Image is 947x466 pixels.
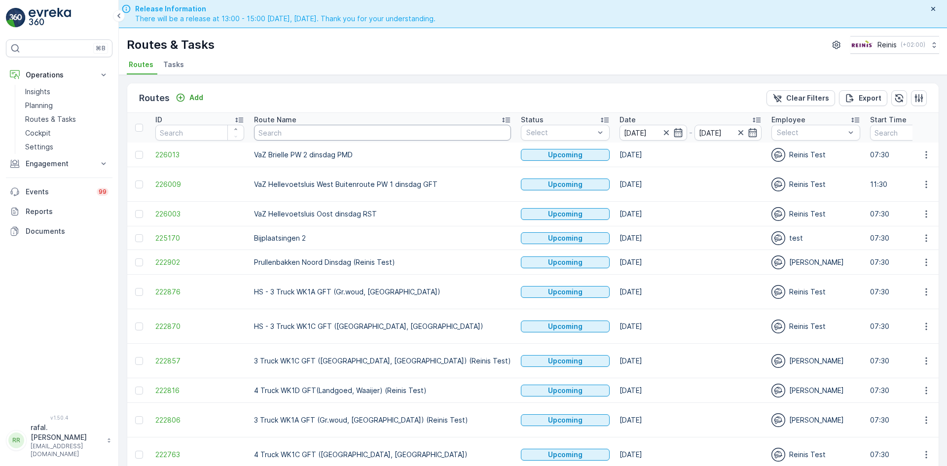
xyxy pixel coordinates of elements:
img: logo_light-DOdMpM7g.png [29,8,71,28]
div: Reinis Test [771,448,860,462]
div: Reinis Test [771,148,860,162]
img: svg%3e [771,320,785,333]
p: 3 Truck WK1C GFT ([GEOGRAPHIC_DATA], [GEOGRAPHIC_DATA]) (Reinis Test) [254,356,511,366]
span: 222857 [155,356,244,366]
img: svg%3e [771,285,785,299]
p: 3 Truck WK1A GFT (Gr.woud, [GEOGRAPHIC_DATA]) (Reinis Test) [254,415,511,425]
p: Export [859,93,881,103]
td: [DATE] [615,378,766,403]
input: Search [155,125,244,141]
div: Reinis Test [771,285,860,299]
div: Toggle Row Selected [135,451,143,459]
button: Upcoming [521,179,610,190]
input: dd/mm/yyyy [619,125,687,141]
div: RR [8,432,24,448]
a: Settings [21,140,112,154]
span: 226003 [155,209,244,219]
a: Planning [21,99,112,112]
button: Add [172,92,207,104]
a: 222902 [155,257,244,267]
button: Operations [6,65,112,85]
p: ID [155,115,162,125]
p: Routes & Tasks [127,37,215,53]
img: logo [6,8,26,28]
input: Search [254,125,511,141]
td: [DATE] [615,309,766,344]
p: Documents [26,226,109,236]
a: Routes & Tasks [21,112,112,126]
div: [PERSON_NAME] [771,413,860,427]
td: [DATE] [615,167,766,202]
button: Export [839,90,887,106]
button: Upcoming [521,355,610,367]
div: Toggle Row Selected [135,416,143,424]
button: Upcoming [521,414,610,426]
span: Release Information [135,4,436,14]
div: [PERSON_NAME] [771,255,860,269]
p: ( +02:00 ) [901,41,925,49]
p: HS - 3 Truck WK1C GFT ([GEOGRAPHIC_DATA], [GEOGRAPHIC_DATA]) [254,322,511,331]
img: svg%3e [771,148,785,162]
span: v 1.50.4 [6,415,112,421]
a: Reports [6,202,112,221]
p: Upcoming [548,356,583,366]
button: Upcoming [521,321,610,332]
div: Toggle Row Selected [135,288,143,296]
p: Bijplaatsingen 2 [254,233,511,243]
p: Events [26,187,91,197]
p: Upcoming [548,450,583,460]
div: Toggle Row Selected [135,151,143,159]
a: 225170 [155,233,244,243]
td: [DATE] [615,250,766,275]
td: [DATE] [615,202,766,226]
button: Upcoming [521,149,610,161]
p: Reports [26,207,109,216]
p: Upcoming [548,415,583,425]
img: svg%3e [771,231,785,245]
a: 222870 [155,322,244,331]
div: Toggle Row Selected [135,234,143,242]
img: svg%3e [771,384,785,397]
button: Reinis(+02:00) [850,36,939,54]
td: [DATE] [615,275,766,309]
button: RRrafal.[PERSON_NAME][EMAIL_ADDRESS][DOMAIN_NAME] [6,423,112,458]
span: 226013 [155,150,244,160]
img: svg%3e [771,448,785,462]
img: Reinis-Logo-Vrijstaand_Tekengebied-1-copy2_aBO4n7j.png [850,39,874,50]
input: dd/mm/yyyy [694,125,762,141]
p: Cockpit [25,128,51,138]
p: Route Name [254,115,296,125]
td: [DATE] [615,344,766,378]
p: 99 [99,188,107,196]
p: Upcoming [548,287,583,297]
p: Operations [26,70,93,80]
p: Reinis [877,40,897,50]
p: VaZ Hellevoetsluis Oost dinsdag RST [254,209,511,219]
span: There will be a release at 13:00 - 15:00 [DATE], [DATE]. Thank you for your understanding. [135,14,436,24]
p: Insights [25,87,50,97]
a: 222876 [155,287,244,297]
p: Select [777,128,845,138]
button: Upcoming [521,385,610,396]
p: VaZ Brielle PW 2 dinsdag PMD [254,150,511,160]
button: Engagement [6,154,112,174]
button: Upcoming [521,232,610,244]
div: test [771,231,860,245]
a: 226009 [155,179,244,189]
button: Clear Filters [766,90,835,106]
span: Routes [129,60,153,70]
p: HS - 3 Truck WK1A GFT (Gr.woud, [GEOGRAPHIC_DATA]) [254,287,511,297]
div: Toggle Row Selected [135,258,143,266]
div: Toggle Row Selected [135,323,143,330]
a: Cockpit [21,126,112,140]
span: 222816 [155,386,244,395]
p: VaZ Hellevoetsluis West Buitenroute PW 1 dinsdag GFT [254,179,511,189]
p: Start Time [870,115,907,125]
p: ⌘B [96,44,106,52]
button: Upcoming [521,286,610,298]
p: Upcoming [548,233,583,243]
a: 222763 [155,450,244,460]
